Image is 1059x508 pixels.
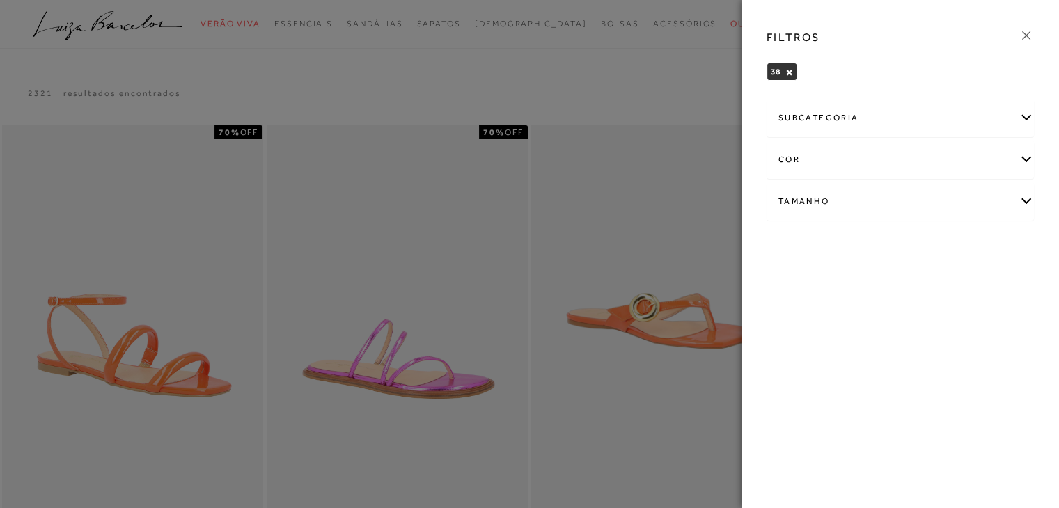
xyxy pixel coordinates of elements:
[767,100,1033,136] div: subcategoria
[767,183,1033,220] div: Tamanho
[767,141,1033,178] div: cor
[767,29,820,45] h3: FILTROS
[771,67,780,77] span: 38
[785,68,793,77] button: 38 Close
